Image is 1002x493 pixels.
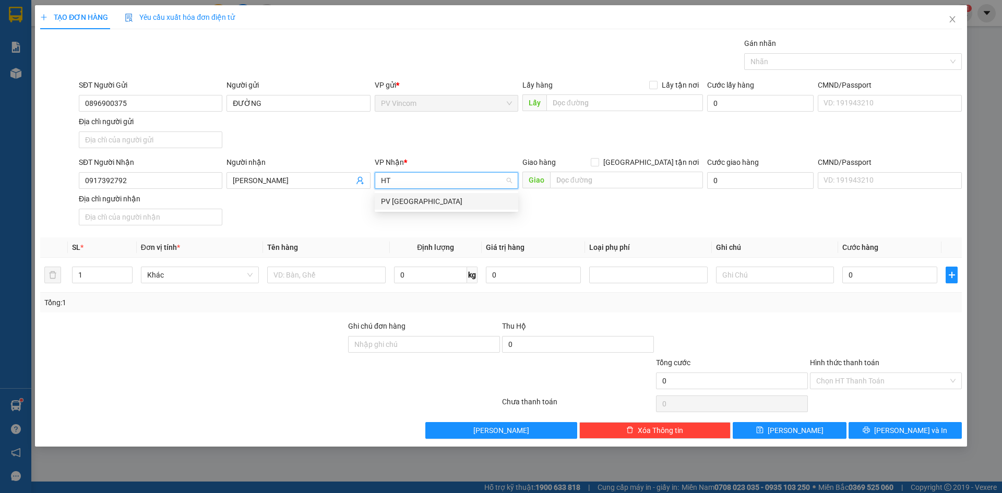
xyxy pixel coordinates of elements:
span: Khác [147,267,253,283]
label: Ghi chú đơn hàng [348,322,405,330]
input: 0 [486,267,581,283]
input: Địa chỉ của người gửi [79,131,222,148]
li: Thảo [PERSON_NAME] [5,63,115,77]
button: delete [44,267,61,283]
span: [PERSON_NAME] [768,425,824,436]
label: Cước giao hàng [707,158,759,166]
input: Địa chỉ của người nhận [79,209,222,225]
input: VD: Bàn, Ghế [267,267,385,283]
div: CMND/Passport [818,157,961,168]
input: Cước lấy hàng [707,95,814,112]
span: TẠO ĐƠN HÀNG [40,13,108,21]
span: [GEOGRAPHIC_DATA] tận nơi [599,157,703,168]
div: Địa chỉ người nhận [79,193,222,205]
li: In ngày: 14:32 13/10 [5,77,115,92]
span: VP Nhận [375,158,404,166]
button: Close [938,5,967,34]
span: Lấy tận nơi [658,79,703,91]
label: Cước lấy hàng [707,81,754,89]
div: Người gửi [226,79,370,91]
input: Dọc đường [550,172,703,188]
div: Địa chỉ người gửi [79,116,222,127]
span: plus [946,271,957,279]
span: delete [626,426,634,435]
span: Thu Hộ [502,322,526,330]
div: PV [GEOGRAPHIC_DATA] [381,196,512,207]
span: plus [40,14,47,21]
div: Chưa thanh toán [501,396,655,414]
span: [PERSON_NAME] và In [874,425,947,436]
span: Tổng cước [656,358,690,367]
span: Lấy [522,94,546,111]
input: Ghi Chú [716,267,834,283]
span: close [948,15,957,23]
span: Cước hàng [842,243,878,251]
div: Tổng: 1 [44,297,387,308]
span: Yêu cầu xuất hóa đơn điện tử [125,13,235,21]
span: user-add [356,176,364,185]
th: Loại phụ phí [585,237,711,258]
button: deleteXóa Thông tin [579,422,731,439]
div: PV Hòa Thành [375,193,518,210]
span: Đơn vị tính [141,243,180,251]
span: Xóa Thông tin [638,425,683,436]
button: plus [946,267,957,283]
button: save[PERSON_NAME] [733,422,846,439]
div: SĐT Người Nhận [79,157,222,168]
span: Giao hàng [522,158,556,166]
span: Lấy hàng [522,81,553,89]
div: SĐT Người Gửi [79,79,222,91]
span: printer [863,426,870,435]
th: Ghi chú [712,237,838,258]
span: kg [467,267,478,283]
img: logo.jpg [5,5,63,63]
span: Định lượng [417,243,454,251]
div: CMND/Passport [818,79,961,91]
span: Giá trị hàng [486,243,524,251]
span: Giao [522,172,550,188]
span: Tên hàng [267,243,298,251]
span: [PERSON_NAME] [473,425,529,436]
label: Hình thức thanh toán [810,358,879,367]
input: Ghi chú đơn hàng [348,336,500,353]
div: Người nhận [226,157,370,168]
span: save [756,426,764,435]
button: [PERSON_NAME] [425,422,577,439]
label: Gán nhãn [744,39,776,47]
div: VP gửi [375,79,518,91]
span: SL [72,243,80,251]
input: Cước giao hàng [707,172,814,189]
input: Dọc đường [546,94,703,111]
span: PV Vincom [381,95,512,111]
img: icon [125,14,133,22]
button: printer[PERSON_NAME] và In [849,422,962,439]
